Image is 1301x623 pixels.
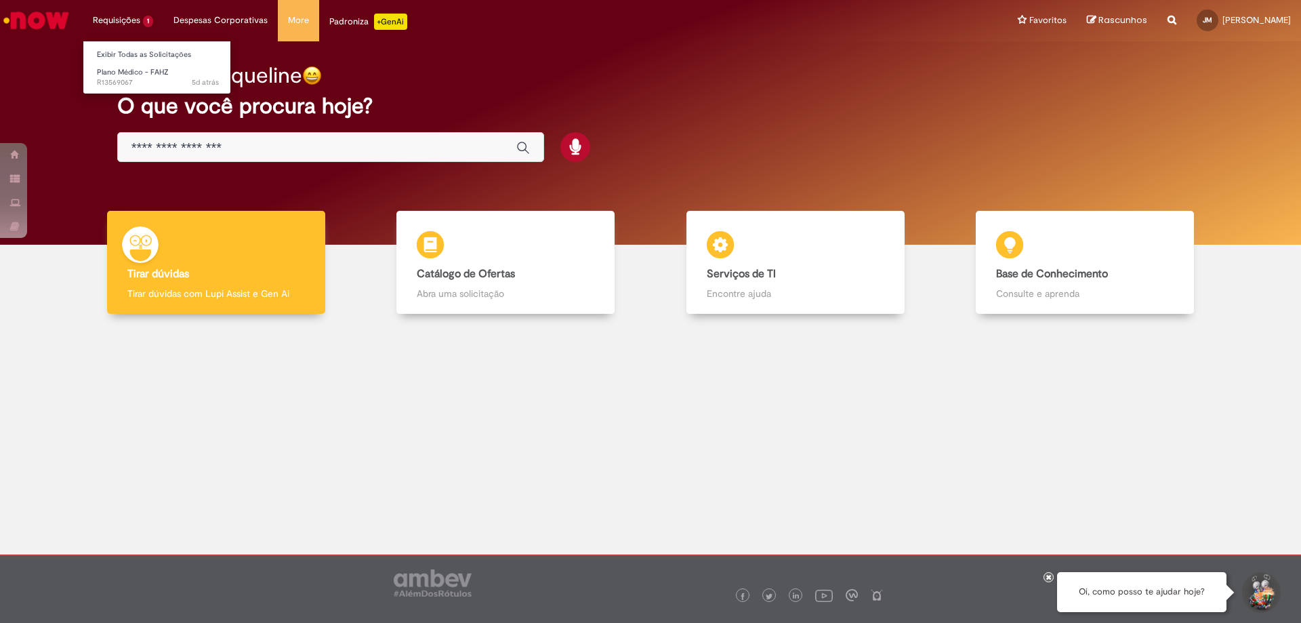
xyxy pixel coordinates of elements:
[650,211,941,315] a: Serviços de TI Encontre ajuda
[329,14,407,30] div: Padroniza
[846,589,858,601] img: logo_footer_workplace.png
[192,77,219,87] span: 5d atrás
[417,287,594,300] p: Abra uma solicitação
[871,589,883,601] img: logo_footer_naosei.png
[192,77,219,87] time: 26/09/2025 08:09:39
[93,14,140,27] span: Requisições
[374,14,407,30] p: +GenAi
[127,267,189,281] b: Tirar dúvidas
[97,67,169,77] span: Plano Médico - FAHZ
[394,569,472,597] img: logo_footer_ambev_rotulo_gray.png
[71,211,361,315] a: Tirar dúvidas Tirar dúvidas com Lupi Assist e Gen Ai
[1240,572,1281,613] button: Iniciar Conversa de Suporte
[83,47,232,62] a: Exibir Todas as Solicitações
[288,14,309,27] span: More
[117,94,1184,118] h2: O que você procura hoje?
[1029,14,1067,27] span: Favoritos
[97,77,219,88] span: R13569067
[83,65,232,90] a: Aberto R13569067 : Plano Médico - FAHZ
[707,267,776,281] b: Serviços de TI
[766,593,772,600] img: logo_footer_twitter.png
[417,267,515,281] b: Catálogo de Ofertas
[793,592,800,601] img: logo_footer_linkedin.png
[1222,14,1291,26] span: [PERSON_NAME]
[1098,14,1147,26] span: Rascunhos
[996,287,1174,300] p: Consulte e aprenda
[941,211,1231,315] a: Base de Conhecimento Consulte e aprenda
[302,66,322,85] img: happy-face.png
[173,14,268,27] span: Despesas Corporativas
[1,7,71,34] img: ServiceNow
[707,287,884,300] p: Encontre ajuda
[143,16,153,27] span: 1
[1203,16,1212,24] span: JM
[83,41,231,94] ul: Requisições
[739,593,746,600] img: logo_footer_facebook.png
[1057,572,1226,612] div: Oi, como posso te ajudar hoje?
[127,287,305,300] p: Tirar dúvidas com Lupi Assist e Gen Ai
[361,211,651,315] a: Catálogo de Ofertas Abra uma solicitação
[815,586,833,604] img: logo_footer_youtube.png
[1087,14,1147,27] a: Rascunhos
[996,267,1108,281] b: Base de Conhecimento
